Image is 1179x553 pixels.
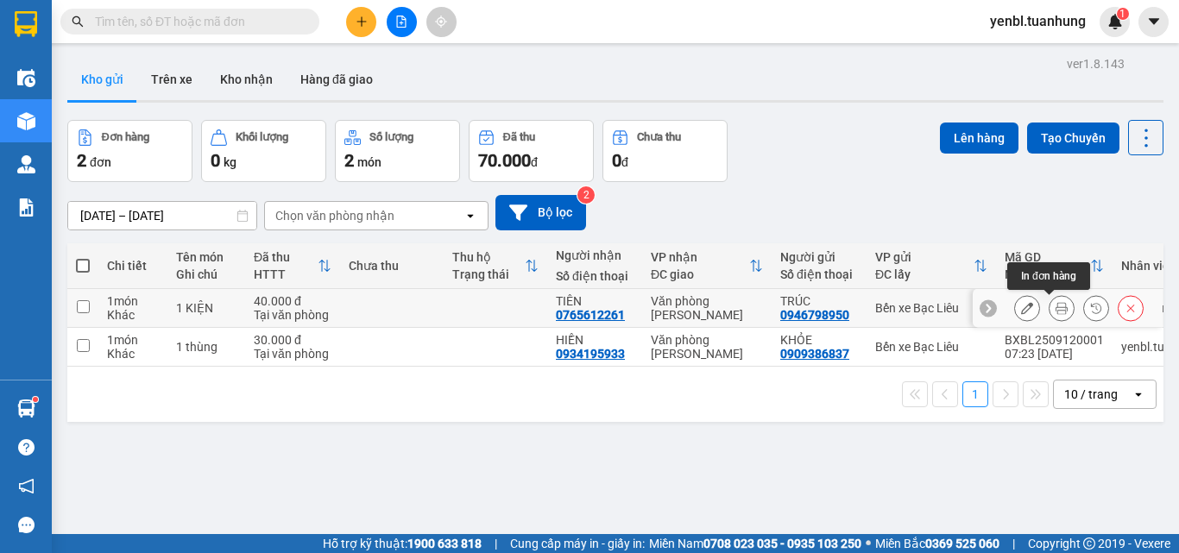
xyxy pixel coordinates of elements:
[68,202,256,229] input: Select a date range.
[99,11,244,33] b: [PERSON_NAME]
[8,38,329,60] li: 85 [PERSON_NAME]
[651,250,749,264] div: VP nhận
[556,308,625,322] div: 0765612261
[17,399,35,418] img: warehouse-icon
[254,267,318,281] div: HTTT
[875,301,987,315] div: Bến xe Bạc Liêu
[976,10,1100,32] span: yenbl.tuanhung
[17,155,35,173] img: warehouse-icon
[254,294,331,308] div: 40.000 đ
[940,123,1018,154] button: Lên hàng
[18,439,35,456] span: question-circle
[102,131,149,143] div: Đơn hàng
[137,59,206,100] button: Trên xe
[510,534,645,553] span: Cung cấp máy in - giấy in:
[780,294,858,308] div: TRÚC
[556,347,625,361] div: 0934195933
[503,131,535,143] div: Đã thu
[875,250,974,264] div: VP gửi
[642,243,772,289] th: Toggle SortBy
[254,250,318,264] div: Đã thu
[254,308,331,322] div: Tại văn phòng
[780,333,858,347] div: KHỎE
[925,537,999,550] strong: 0369 525 060
[531,155,538,169] span: đ
[637,131,681,143] div: Chưa thu
[18,517,35,533] span: message
[867,243,996,289] th: Toggle SortBy
[996,243,1113,289] th: Toggle SortBy
[1083,537,1095,550] span: copyright
[1007,262,1090,290] div: In đơn hàng
[224,155,236,169] span: kg
[245,243,340,289] th: Toggle SortBy
[407,537,482,550] strong: 1900 633 818
[344,150,354,171] span: 2
[77,150,86,171] span: 2
[556,269,634,283] div: Số điện thoại
[357,155,381,169] span: món
[67,120,192,182] button: Đơn hàng2đơn
[426,7,457,37] button: aim
[962,381,988,407] button: 1
[176,250,236,264] div: Tên món
[875,267,974,281] div: ĐC lấy
[612,150,621,171] span: 0
[206,59,287,100] button: Kho nhận
[651,294,763,322] div: Văn phòng [PERSON_NAME]
[387,7,417,37] button: file-add
[17,69,35,87] img: warehouse-icon
[346,7,376,37] button: plus
[651,333,763,361] div: Văn phòng [PERSON_NAME]
[435,16,447,28] span: aim
[495,195,586,230] button: Bộ lọc
[99,41,113,55] span: environment
[577,186,595,204] sup: 2
[780,347,849,361] div: 0909386837
[875,534,999,553] span: Miền Bắc
[602,120,728,182] button: Chưa thu0đ
[875,340,987,354] div: Bến xe Bạc Liêu
[349,259,435,273] div: Chưa thu
[469,120,594,182] button: Đã thu70.000đ
[866,540,871,547] span: ⚪️
[335,120,460,182] button: Số lượng2món
[1132,387,1145,401] svg: open
[15,11,37,37] img: logo-vxr
[1119,8,1125,20] span: 1
[107,294,159,308] div: 1 món
[1107,14,1123,29] img: icon-new-feature
[556,333,634,347] div: HIỀN
[1005,333,1104,347] div: BXBL2509120001
[95,12,299,31] input: Tìm tên, số ĐT hoặc mã đơn
[1005,267,1090,281] div: Ngày ĐH
[1064,386,1118,403] div: 10 / trang
[395,16,407,28] span: file-add
[236,131,288,143] div: Khối lượng
[254,347,331,361] div: Tại văn phòng
[1005,250,1090,264] div: Mã GD
[1117,8,1129,20] sup: 1
[176,340,236,354] div: 1 thùng
[556,294,634,308] div: TIÊN
[176,267,236,281] div: Ghi chú
[275,207,394,224] div: Chọn văn phòng nhận
[703,537,861,550] strong: 0708 023 035 - 0935 103 250
[1014,295,1040,321] div: Sửa đơn hàng
[651,267,749,281] div: ĐC giao
[323,534,482,553] span: Hỗ trợ kỹ thuật:
[452,267,525,281] div: Trạng thái
[17,112,35,130] img: warehouse-icon
[780,308,849,322] div: 0946798950
[99,63,113,77] span: phone
[780,250,858,264] div: Người gửi
[556,248,634,262] div: Người nhận
[287,59,387,100] button: Hàng đã giao
[254,333,331,347] div: 30.000 đ
[201,120,326,182] button: Khối lượng0kg
[495,534,497,553] span: |
[621,155,628,169] span: đ
[107,347,159,361] div: Khác
[1005,347,1104,361] div: 07:23 [DATE]
[17,198,35,217] img: solution-icon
